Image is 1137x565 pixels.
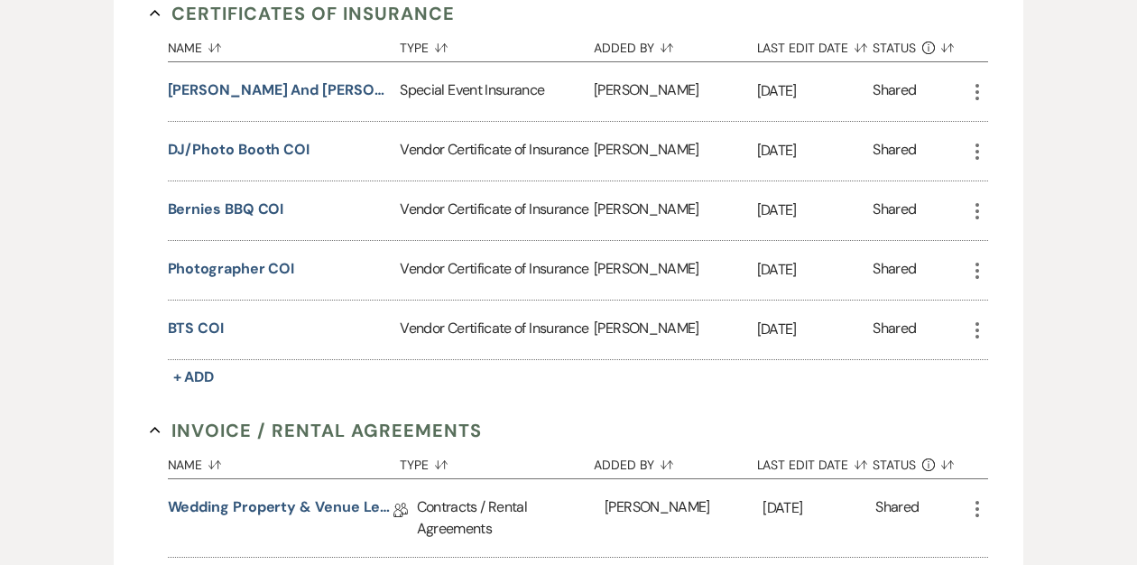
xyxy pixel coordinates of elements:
[875,496,919,540] div: Shared
[757,27,874,61] button: Last Edit Date
[400,301,594,359] div: Vendor Certificate of Insurance
[873,444,966,478] button: Status
[757,444,874,478] button: Last Edit Date
[173,367,215,386] span: + Add
[400,27,594,61] button: Type
[873,199,916,223] div: Shared
[594,181,756,240] div: [PERSON_NAME]
[757,258,874,282] p: [DATE]
[168,365,220,390] button: + Add
[594,301,756,359] div: [PERSON_NAME]
[168,139,310,161] button: DJ/Photo Booth COI
[873,258,916,282] div: Shared
[150,417,483,444] button: Invoice / Rental Agreements
[594,241,756,300] div: [PERSON_NAME]
[400,62,594,121] div: Special Event Insurance
[168,199,284,220] button: Bernies BBQ COI
[400,444,594,478] button: Type
[400,241,594,300] div: Vendor Certificate of Insurance
[873,318,916,342] div: Shared
[763,496,875,520] p: [DATE]
[873,42,916,54] span: Status
[168,79,393,101] button: [PERSON_NAME] and [PERSON_NAME] Insurance
[873,139,916,163] div: Shared
[168,27,401,61] button: Name
[594,27,756,61] button: Added By
[605,479,763,557] div: [PERSON_NAME]
[873,79,916,104] div: Shared
[168,496,393,524] a: Wedding Property & Venue Lease Contract
[168,444,401,478] button: Name
[757,139,874,162] p: [DATE]
[594,444,756,478] button: Added By
[168,258,295,280] button: Photographer COI
[400,122,594,181] div: Vendor Certificate of Insurance
[168,318,224,339] button: BTS COI
[417,479,605,557] div: Contracts / Rental Agreements
[400,181,594,240] div: Vendor Certificate of Insurance
[873,458,916,471] span: Status
[594,62,756,121] div: [PERSON_NAME]
[873,27,966,61] button: Status
[757,79,874,103] p: [DATE]
[757,199,874,222] p: [DATE]
[757,318,874,341] p: [DATE]
[594,122,756,181] div: [PERSON_NAME]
